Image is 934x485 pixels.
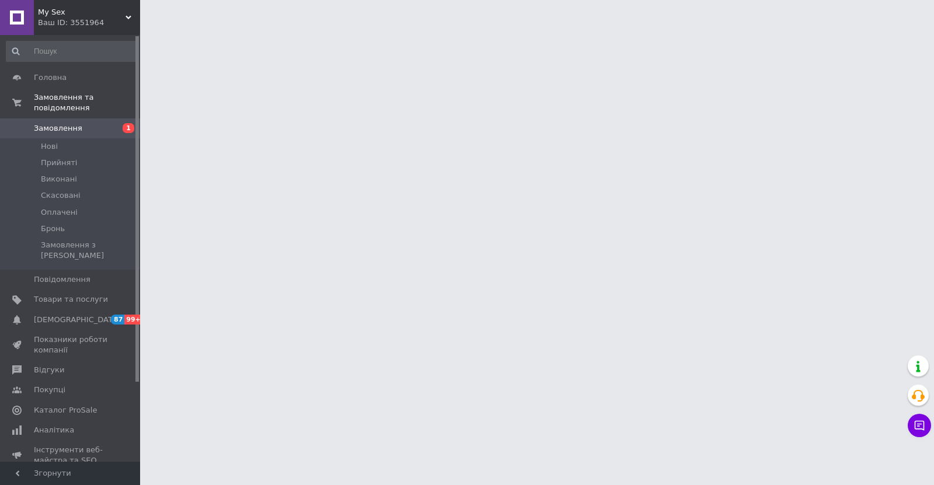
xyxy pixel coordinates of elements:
[41,141,58,152] span: Нові
[38,18,140,28] div: Ваш ID: 3551964
[34,92,140,113] span: Замовлення та повідомлення
[34,385,65,395] span: Покупці
[123,123,134,133] span: 1
[34,445,108,466] span: Інструменти веб-майстра та SEO
[41,190,81,201] span: Скасовані
[34,294,108,305] span: Товари та послуги
[38,7,126,18] span: My Sex
[34,315,120,325] span: [DEMOGRAPHIC_DATA]
[34,365,64,375] span: Відгуки
[34,405,97,416] span: Каталог ProSale
[34,425,74,435] span: Аналітика
[41,174,77,184] span: Виконані
[41,158,77,168] span: Прийняті
[34,123,82,134] span: Замовлення
[41,240,137,261] span: Замовлення з [PERSON_NAME]
[34,274,90,285] span: Повідомлення
[6,41,138,62] input: Пошук
[111,315,124,325] span: 87
[41,224,65,234] span: Бронь
[34,334,108,355] span: Показники роботи компанії
[124,315,144,325] span: 99+
[908,414,931,437] button: Чат з покупцем
[41,207,78,218] span: Оплачені
[34,72,67,83] span: Головна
